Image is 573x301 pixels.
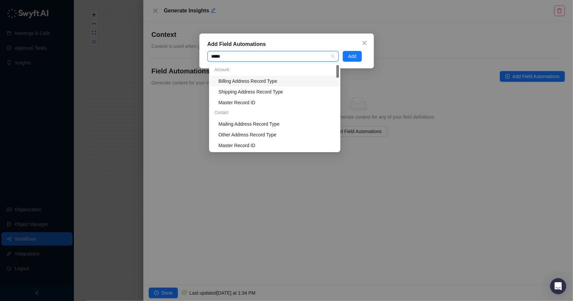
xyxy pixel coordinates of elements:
[550,278,566,294] div: Open Intercom Messenger
[210,86,339,97] div: Shipping Address Record Type
[359,38,370,48] button: Close
[219,142,335,149] div: Master Record ID
[210,129,339,140] div: Other Address Record Type
[362,40,367,46] span: close
[219,77,335,85] div: Billing Address Record Type
[210,97,339,108] div: Master Record ID
[210,119,339,129] div: Mailing Address Record Type
[210,65,339,76] div: Account
[348,53,356,60] span: Add
[210,108,339,119] div: Contact
[219,99,335,106] div: Master Record ID
[219,131,335,138] div: Other Address Record Type
[219,120,335,128] div: Mailing Address Record Type
[210,140,339,151] div: Master Record ID
[343,51,362,62] button: Add
[207,40,366,48] div: Add Field Automations
[219,88,335,96] div: Shipping Address Record Type
[210,76,339,86] div: Billing Address Record Type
